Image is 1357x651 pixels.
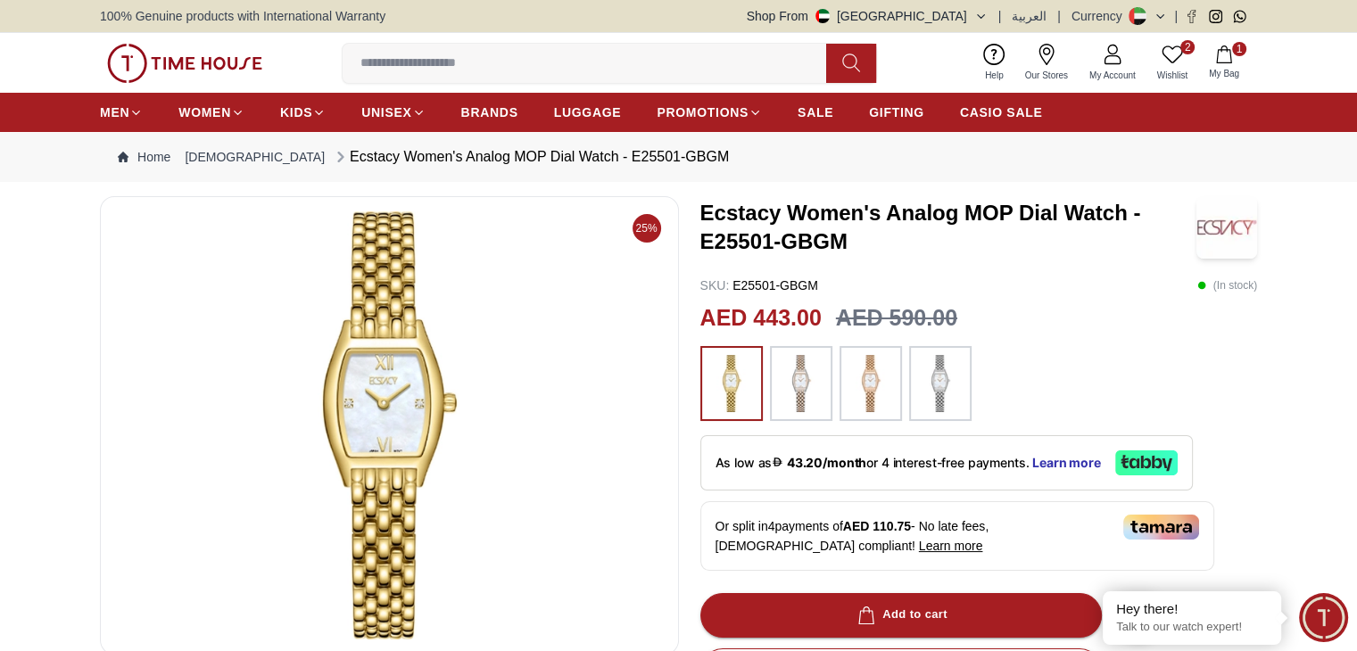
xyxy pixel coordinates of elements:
[1233,10,1246,23] a: Whatsapp
[115,211,664,639] img: Ecstacy Women's Analog MOP Dial Watch - E25501-GBGM
[1018,69,1075,82] span: Our Stores
[1299,593,1348,642] div: Chat Widget
[1196,196,1257,259] img: Ecstacy Women's Analog MOP Dial Watch - E25501-GBGM
[657,103,749,121] span: PROMOTIONS
[779,355,823,412] img: ...
[1174,7,1178,25] span: |
[1197,276,1257,294] p: ( In stock )
[836,301,957,335] h3: AED 590.00
[1123,515,1199,540] img: Tamara
[107,44,262,83] img: ...
[700,278,730,293] span: SKU :
[1146,40,1198,86] a: 2Wishlist
[1202,67,1246,80] span: My Bag
[919,539,983,553] span: Learn more
[960,96,1043,128] a: CASIO SALE
[1014,40,1079,86] a: Our Stores
[960,103,1043,121] span: CASIO SALE
[978,69,1011,82] span: Help
[843,519,911,533] span: AED 110.75
[1150,69,1195,82] span: Wishlist
[848,355,893,412] img: ...
[100,7,385,25] span: 100% Genuine products with International Warranty
[1209,10,1222,23] a: Instagram
[100,103,129,121] span: MEN
[854,605,947,625] div: Add to cart
[178,96,244,128] a: WOMEN
[918,355,963,412] img: ...
[700,301,822,335] h2: AED 443.00
[100,132,1257,182] nav: Breadcrumb
[554,96,622,128] a: LUGGAGE
[798,96,833,128] a: SALE
[700,276,818,294] p: E25501-GBGM
[461,103,518,121] span: BRANDS
[361,96,425,128] a: UNISEX
[118,148,170,166] a: Home
[1012,7,1047,25] button: العربية
[332,146,729,168] div: Ecstacy Women's Analog MOP Dial Watch - E25501-GBGM
[798,103,833,121] span: SALE
[1232,42,1246,56] span: 1
[185,148,325,166] a: [DEMOGRAPHIC_DATA]
[1180,40,1195,54] span: 2
[461,96,518,128] a: BRANDS
[974,40,1014,86] a: Help
[700,593,1102,638] button: Add to cart
[869,96,924,128] a: GIFTING
[1185,10,1198,23] a: Facebook
[1082,69,1143,82] span: My Account
[1116,620,1268,635] p: Talk to our watch expert!
[1072,7,1129,25] div: Currency
[869,103,924,121] span: GIFTING
[709,355,754,412] img: ...
[657,96,762,128] a: PROMOTIONS
[633,214,661,243] span: 25%
[280,103,312,121] span: KIDS
[100,96,143,128] a: MEN
[1116,600,1268,618] div: Hey there!
[700,199,1196,256] h3: Ecstacy Women's Analog MOP Dial Watch - E25501-GBGM
[554,103,622,121] span: LUGGAGE
[178,103,231,121] span: WOMEN
[700,501,1214,571] div: Or split in 4 payments of - No late fees, [DEMOGRAPHIC_DATA] compliant!
[747,7,988,25] button: Shop From[GEOGRAPHIC_DATA]
[280,96,326,128] a: KIDS
[815,9,830,23] img: United Arab Emirates
[998,7,1002,25] span: |
[1057,7,1061,25] span: |
[361,103,411,121] span: UNISEX
[1198,42,1250,84] button: 1My Bag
